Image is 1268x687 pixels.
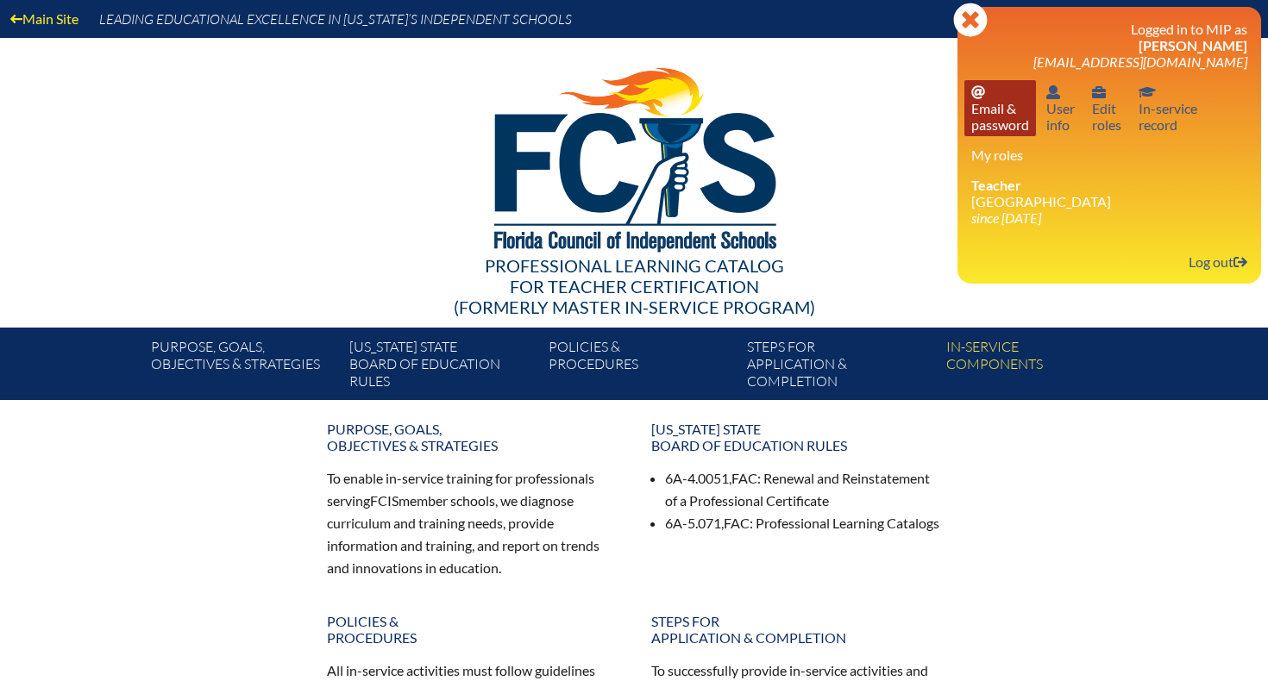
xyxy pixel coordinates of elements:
a: User infoEditroles [1085,80,1128,136]
h3: My roles [971,147,1247,163]
a: Log outLog out [1182,250,1254,273]
span: FCIS [370,492,399,509]
a: Email passwordEmail &password [964,80,1036,136]
span: FAC [724,515,750,531]
span: FAC [731,470,757,486]
span: for Teacher Certification [510,276,759,297]
a: Policies &Procedures [542,334,740,400]
a: [US_STATE] StateBoard of Education rules [641,414,951,460]
a: In-servicecomponents [939,334,1138,400]
svg: User info [1092,85,1106,99]
a: Purpose, goals,objectives & strategies [144,334,342,400]
li: 6A-4.0051, : Renewal and Reinstatement of a Professional Certificate [665,467,941,512]
a: Main Site [3,7,85,30]
svg: Log out [1233,255,1247,269]
i: since [DATE] [971,209,1041,226]
p: To enable in-service training for professionals serving member schools, we diagnose curriculum an... [327,467,617,578]
a: Steps forapplication & completion [641,606,951,653]
a: Purpose, goals,objectives & strategies [317,414,627,460]
li: [GEOGRAPHIC_DATA] [971,177,1247,226]
svg: User info [1046,85,1060,99]
a: Policies &Procedures [317,606,627,653]
svg: Email password [971,85,985,99]
div: Professional Learning Catalog (formerly Master In-service Program) [137,255,1131,317]
span: Teacher [971,177,1021,193]
img: FCISlogo221.eps [456,38,813,273]
span: [EMAIL_ADDRESS][DOMAIN_NAME] [1033,53,1247,70]
a: Steps forapplication & completion [740,334,938,400]
svg: Close [953,3,988,37]
li: 6A-5.071, : Professional Learning Catalogs [665,512,941,534]
svg: In-service record [1139,85,1156,99]
a: [US_STATE] StateBoard of Education rules [342,334,541,400]
span: [PERSON_NAME] [1139,37,1247,53]
a: In-service recordIn-servicerecord [1132,80,1204,136]
h3: Logged in to MIP as [971,21,1247,70]
a: User infoUserinfo [1039,80,1082,136]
